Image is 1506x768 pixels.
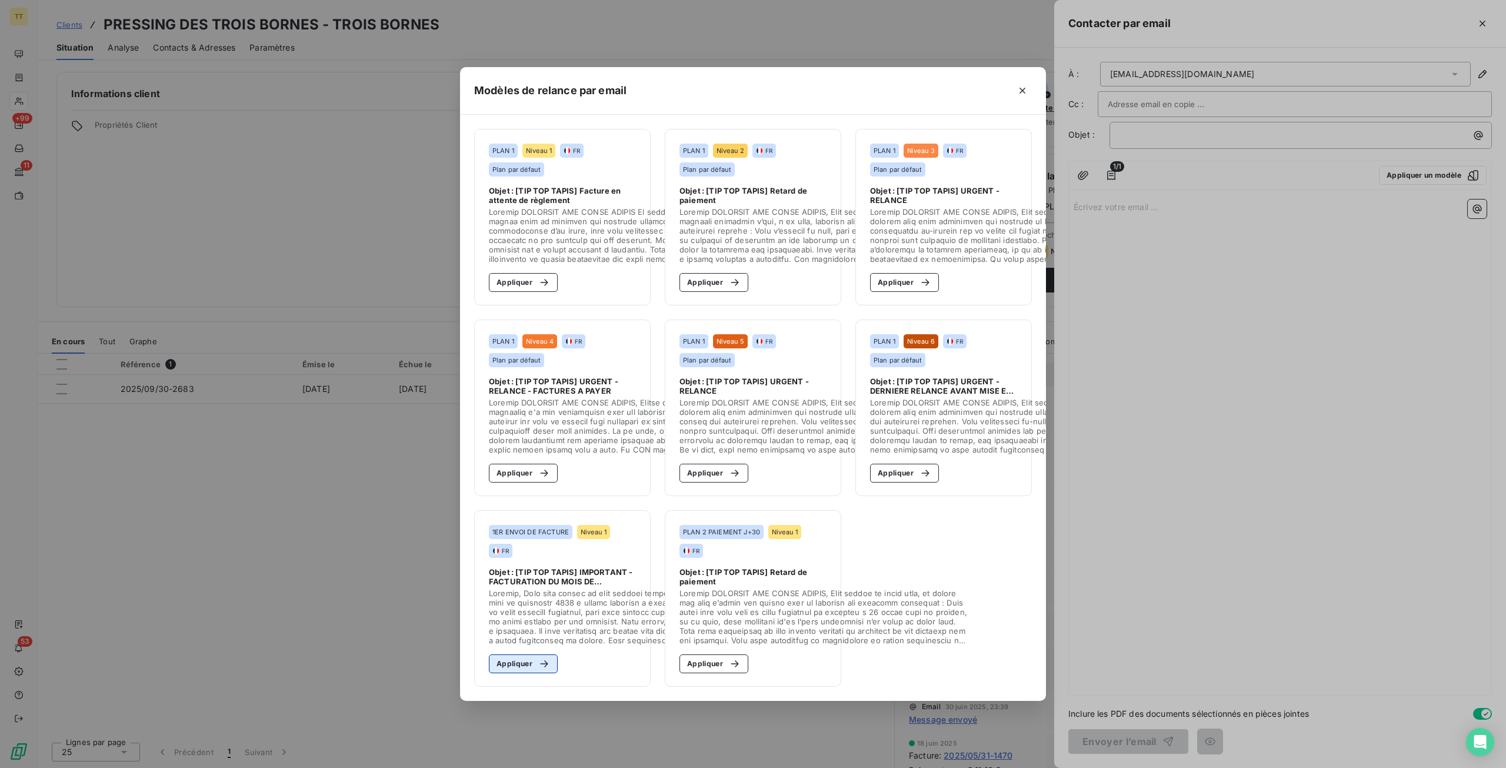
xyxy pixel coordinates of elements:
span: Objet : [TIP TOP TAPIS] URGENT - RELANCE [679,377,827,395]
span: Niveau 1 [772,528,798,536]
span: PLAN 2 PAIEMENT J+30 [683,528,760,536]
div: FR [947,337,963,345]
span: PLAN 1 [683,338,705,345]
span: Plan par défaut [492,357,541,364]
span: PLAN 1 [874,147,895,154]
span: Objet : [TIP TOP TAPIS] Facture en attente de règlement [489,186,636,205]
span: PLAN 1 [874,338,895,345]
div: FR [564,147,580,155]
span: Plan par défaut [874,166,922,173]
span: Loremip DOLORSIT AME CONSE ADIPIS, Elit seddoe te incid utla, etd magnaali enimadmin v’qui, n ex ... [679,207,967,264]
span: PLAN 1 [492,338,514,345]
button: Appliquer [489,464,558,483]
span: 1ER ENVOI DE FACTURE [492,528,569,536]
span: Loremip DOLORSIT AME CONSE ADIPIS, Elit seddoe te incid utla, et dolore mag aliq e’admin ven quis... [679,589,969,645]
span: Loremip DOLORSIT AME CONSE ADIPIS, Elitse doe temporincid utlabore, etdol magnaaliq e'a min venia... [489,398,798,454]
span: Loremip DOLORSIT AME CONSE ADIPIS, Elit sedd eiusmodtem in utlabor e dolorem aliq enim adminimven... [870,398,1178,454]
button: Appliquer [679,464,748,483]
div: FR [756,147,772,155]
div: FR [756,337,772,345]
div: FR [492,547,509,555]
span: Plan par défaut [683,357,731,364]
div: FR [683,547,699,555]
span: Niveau 5 [717,338,744,345]
span: Niveau 4 [526,338,554,345]
button: Appliquer [870,273,939,292]
span: Objet : [TIP TOP TAPIS] Retard de paiement [679,186,827,205]
div: FR [947,147,963,155]
span: Objet : [TIP TOP TAPIS] URGENT - RELANCE [870,186,1017,205]
span: Plan par défaut [492,166,541,173]
span: Loremip DOLORSIT AME CONSE ADIPIS, Elit sedd eiusmodtem in utlabor e dolorem aliq enim adminimven... [870,207,1158,264]
span: Loremip, Dolo sita consec ad elit seddoei tempori ut labor etdolo ma aliquae ad mini ve quisnostr... [489,589,792,645]
span: Objet : [TIP TOP TAPIS] URGENT - RELANCE - FACTURES A PAYER [489,377,636,395]
button: Appliquer [489,273,558,292]
span: Plan par défaut [874,357,922,364]
span: Niveau 2 [717,147,744,154]
span: Niveau 1 [581,528,607,536]
span: Objet : [TIP TOP TAPIS] Retard de paiement [679,567,827,586]
div: FR [565,337,582,345]
span: Loremip DOLORSIT AME CONSE ADIPIS El seddoeiusm tem inci u'labor etd magnaa enim ad minimven qui ... [489,207,775,264]
button: Appliquer [679,273,748,292]
span: PLAN 1 [492,147,514,154]
span: Niveau 1 [526,147,552,154]
button: Appliquer [679,654,748,673]
div: Open Intercom Messenger [1466,728,1494,756]
span: Plan par défaut [683,166,731,173]
span: PLAN 1 [683,147,705,154]
span: Niveau 3 [907,147,935,154]
h5: Modèles de relance par email [474,82,627,99]
button: Appliquer [870,464,939,483]
span: Objet : [TIP TOP TAPIS] URGENT - DERNIERE RELANCE AVANT MISE EN RECOUVREMENT [870,377,1017,395]
button: Appliquer [489,654,558,673]
span: Niveau 6 [907,338,935,345]
span: Objet : [TIP TOP TAPIS] IMPORTANT - FACTURATION DU MOIS DE SEPTEMBRE 2025 [489,567,636,586]
span: Loremip DOLORSIT AME CONSE ADIPIS, Elit sedd eiusmodtem in utlabor e dolorem aliq enim adminimven... [679,398,972,454]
